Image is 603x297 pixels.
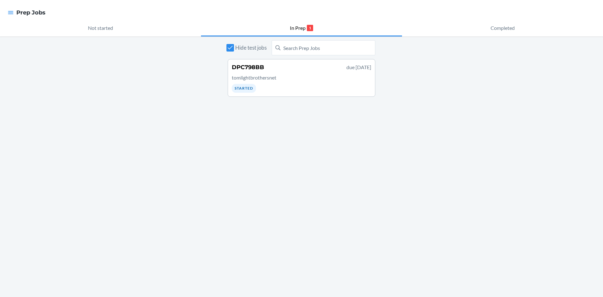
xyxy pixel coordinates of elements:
button: Completed [402,20,603,36]
h4: Prep Jobs [16,8,46,17]
button: In Prep1 [201,20,402,36]
p: In Prep [290,24,306,32]
span: Hide test jobs [235,44,267,52]
a: DPC798BBdue [DATE]tomlightbrothersnetStarted [228,59,375,97]
input: Search Prep Jobs [272,40,375,55]
div: Started [232,84,256,93]
p: Not started [88,24,113,32]
p: Completed [491,24,515,32]
p: due [DATE] [346,63,371,71]
input: Hide test jobs [226,44,234,52]
p: tomlightbrothersnet [232,74,371,81]
p: 1 [307,25,313,31]
h4: DPC798BB [232,63,264,71]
